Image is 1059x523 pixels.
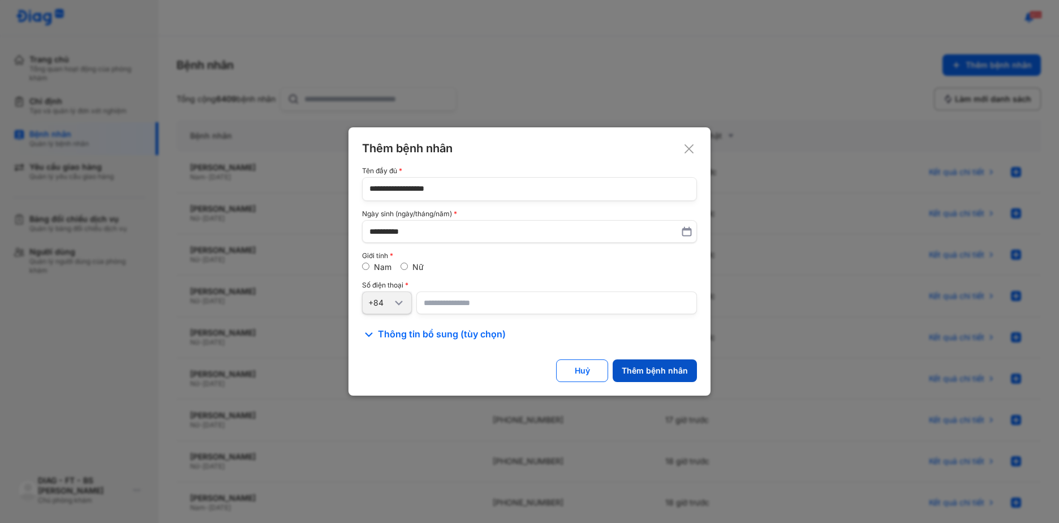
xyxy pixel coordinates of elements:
div: Giới tính [362,252,697,260]
div: +84 [368,298,392,308]
button: Huỷ [556,359,608,382]
button: Thêm bệnh nhân [613,359,697,382]
span: Thông tin bổ sung (tùy chọn) [378,328,506,341]
div: Thêm bệnh nhân [622,366,688,376]
div: Ngày sinh (ngày/tháng/năm) [362,210,697,218]
div: Thêm bệnh nhân [362,141,697,156]
label: Nữ [412,262,424,272]
label: Nam [374,262,391,272]
div: Tên đầy đủ [362,167,697,175]
div: Số điện thoại [362,281,697,289]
